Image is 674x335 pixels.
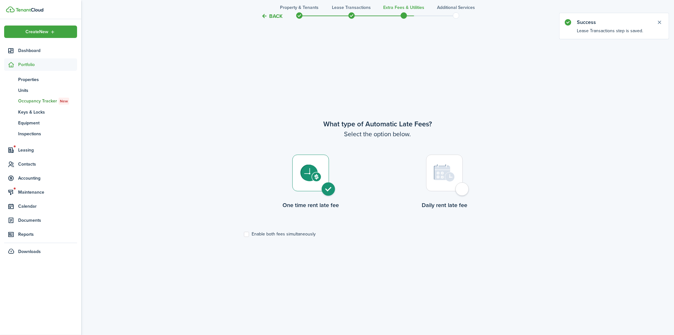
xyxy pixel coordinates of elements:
[18,76,77,83] span: Properties
[4,117,77,128] a: Equipment
[378,201,512,209] control-radio-card-title: Daily rent late fee
[18,147,77,153] span: Leasing
[244,129,512,139] wizard-step-header-description: Select the option below.
[18,231,77,238] span: Reports
[6,6,15,12] img: TenantCloud
[280,4,319,11] h3: Property & Tenants
[18,47,77,54] span: Dashboard
[244,119,512,129] wizard-step-header-title: What type of Automatic Late Fees?
[18,130,77,137] span: Inspections
[18,203,77,210] span: Calendar
[18,175,77,182] span: Accounting
[4,26,77,38] button: Open menu
[332,4,371,11] h3: Lease Transactions
[18,87,77,94] span: Units
[18,189,77,196] span: Maintenance
[26,30,49,34] span: Create New
[18,248,41,255] span: Downloads
[383,4,424,11] h3: Extra fees & Utilities
[60,98,68,104] span: New
[300,165,321,182] img: One time rent late fee
[434,164,455,182] img: Daily rent late fee
[4,74,77,85] a: Properties
[437,4,475,11] h3: Additional Services
[18,217,77,224] span: Documents
[560,27,669,39] notify-body: Lease Transactions step is saved.
[18,98,77,105] span: Occupancy Tracker
[262,13,283,19] button: Back
[16,8,43,12] img: TenantCloud
[577,19,650,26] notify-title: Success
[18,109,77,115] span: Keys & Locks
[4,85,77,96] a: Units
[655,18,664,27] button: Close notify
[4,128,77,139] a: Inspections
[18,161,77,167] span: Contacts
[4,228,77,241] a: Reports
[4,96,77,107] a: Occupancy TrackerNew
[244,201,378,209] control-radio-card-title: One time rent late fee
[244,232,316,237] label: Enable both fees simultaneously
[4,107,77,117] a: Keys & Locks
[4,44,77,57] a: Dashboard
[18,61,77,68] span: Portfolio
[18,120,77,126] span: Equipment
